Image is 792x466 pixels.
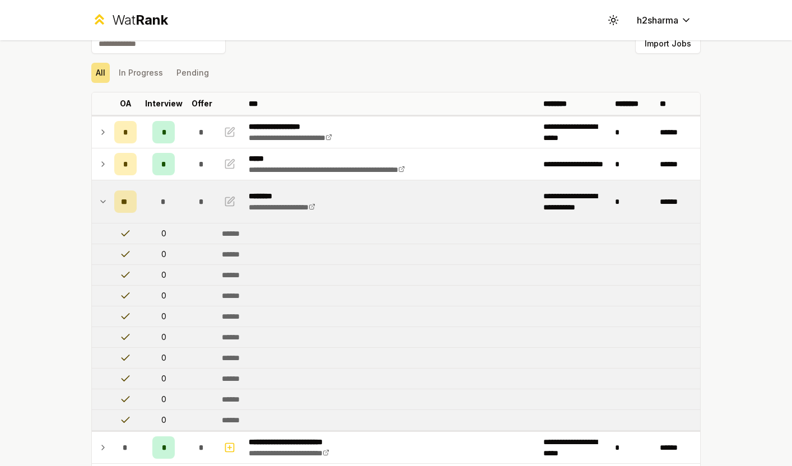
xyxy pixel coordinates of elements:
td: 0 [141,327,186,347]
td: 0 [141,306,186,327]
td: 0 [141,223,186,244]
button: Import Jobs [635,34,701,54]
button: In Progress [114,63,167,83]
span: Rank [136,12,168,28]
td: 0 [141,286,186,306]
td: 0 [141,369,186,389]
td: 0 [141,265,186,285]
td: 0 [141,244,186,264]
button: All [91,63,110,83]
button: Pending [172,63,213,83]
a: WatRank [91,11,168,29]
p: Interview [145,98,183,109]
div: Wat [112,11,168,29]
p: Offer [192,98,212,109]
td: 0 [141,348,186,368]
span: h2sharma [637,13,678,27]
td: 0 [141,389,186,409]
button: h2sharma [628,10,701,30]
p: OA [120,98,132,109]
td: 0 [141,410,186,430]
